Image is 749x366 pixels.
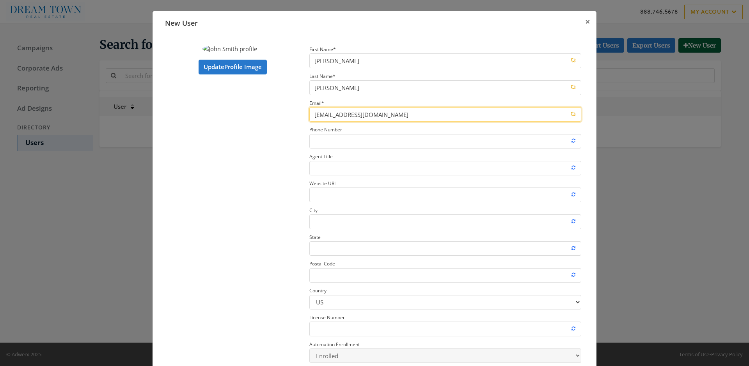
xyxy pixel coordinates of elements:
small: Email * [309,100,324,106]
input: Website URL [309,187,581,202]
small: License Number [309,314,345,321]
small: First Name * [309,46,336,53]
small: Phone Number [309,126,342,133]
input: Email* [309,107,581,122]
label: Update Profile Image [199,60,267,74]
img: John Smith profile [202,44,257,53]
input: City [309,214,581,229]
span: New User [159,12,198,28]
input: Phone Number [309,134,581,149]
select: Automation Enrollment [309,348,581,363]
button: Close [579,11,596,33]
small: Website URL [309,180,337,187]
input: First Name* [309,53,581,68]
input: Last Name* [309,80,581,95]
small: State [309,234,321,240]
small: City [309,207,318,214]
input: State [309,241,581,256]
input: Postal Code [309,268,581,283]
small: Postal Code [309,260,335,267]
input: Agent Title [309,161,581,175]
span: × [585,16,590,28]
select: Country [309,295,581,309]
small: Country [309,287,327,294]
small: Automation Enrollment [309,341,360,348]
small: Last Name * [309,73,335,80]
small: Agent Title [309,153,333,160]
input: License Number [309,322,581,336]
